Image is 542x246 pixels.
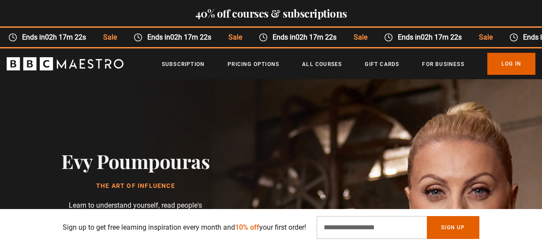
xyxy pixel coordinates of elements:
[345,32,375,43] span: Sale
[393,32,470,43] span: Ends in
[235,223,259,231] span: 10% off
[61,150,209,172] h2: Evy Poumpouras
[228,60,279,69] a: Pricing Options
[421,33,462,41] time: 02h 17m 22s
[170,33,211,41] time: 02h 17m 22s
[162,53,535,75] nav: Primary
[162,60,205,69] a: Subscription
[268,32,345,43] span: Ends in
[7,57,123,70] svg: BBC Maestro
[142,32,220,43] span: Ends in
[63,222,306,233] p: Sign up to get free learning inspiration every month and your first order!
[17,32,94,43] span: Ends in
[470,32,501,43] span: Sale
[427,216,479,239] button: Sign Up
[45,33,86,41] time: 02h 17m 22s
[53,200,218,242] p: Learn to understand yourself, read people's behaviour and navigate life's challenges with ease, w...
[61,183,209,190] h1: The Art of Influence
[295,33,336,41] time: 02h 17m 22s
[95,32,125,43] span: Sale
[365,60,399,69] a: Gift Cards
[422,60,464,69] a: For business
[220,32,250,43] span: Sale
[487,53,535,75] a: Log In
[302,60,342,69] a: All Courses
